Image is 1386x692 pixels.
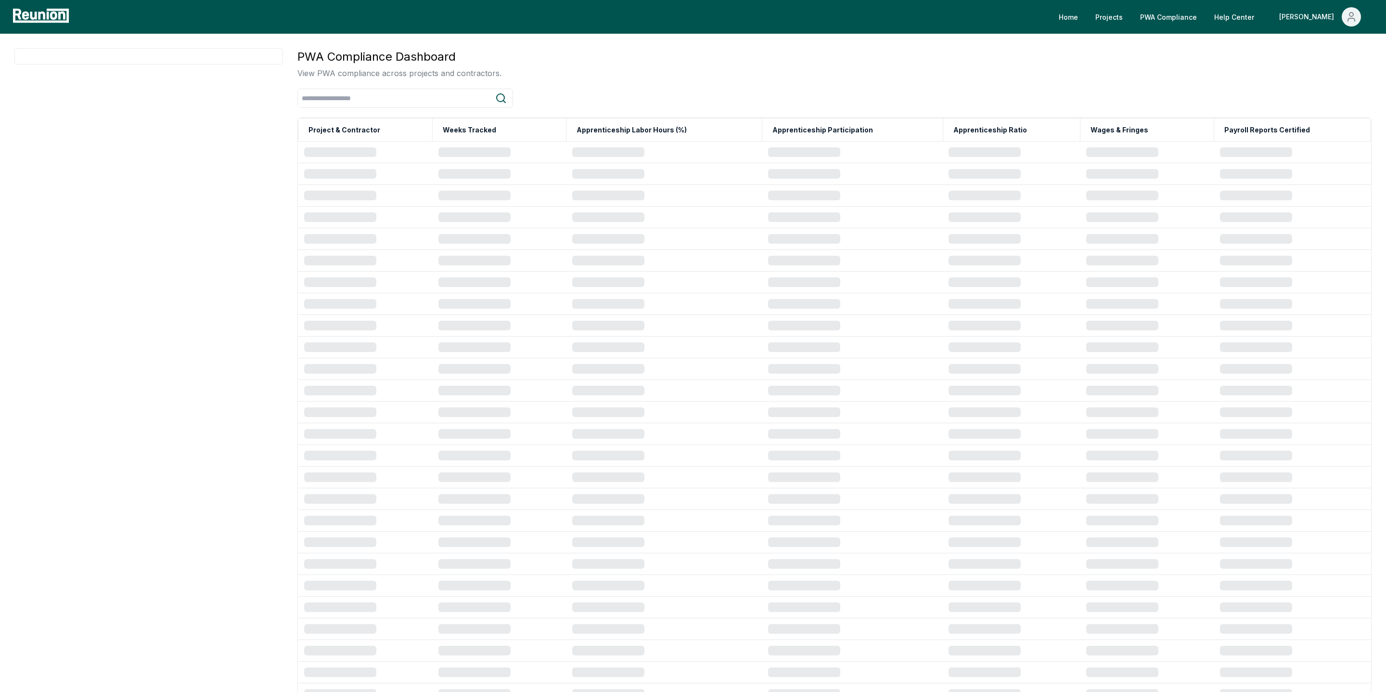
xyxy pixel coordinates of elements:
[770,120,875,140] button: Apprenticeship Participation
[297,48,501,65] h3: PWA Compliance Dashboard
[297,67,501,79] p: View PWA compliance across projects and contractors.
[1051,7,1086,26] a: Home
[1279,7,1338,26] div: [PERSON_NAME]
[307,120,382,140] button: Project & Contractor
[1206,7,1262,26] a: Help Center
[441,120,498,140] button: Weeks Tracked
[1088,7,1130,26] a: Projects
[1271,7,1369,26] button: [PERSON_NAME]
[1222,120,1312,140] button: Payroll Reports Certified
[951,120,1029,140] button: Apprenticeship Ratio
[1132,7,1205,26] a: PWA Compliance
[1089,120,1150,140] button: Wages & Fringes
[575,120,689,140] button: Apprenticeship Labor Hours (%)
[1051,7,1376,26] nav: Main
